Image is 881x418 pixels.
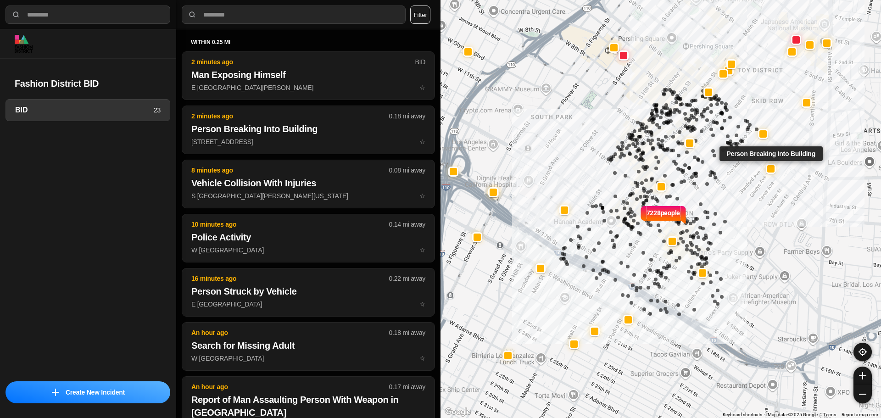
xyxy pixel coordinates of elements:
[419,84,425,91] span: star
[182,192,435,200] a: 8 minutes ago0.08 mi awayVehicle Collision With InjuriesS [GEOGRAPHIC_DATA][PERSON_NAME][US_STATE...
[842,412,878,417] a: Report a map error
[823,412,836,417] a: Terms (opens in new tab)
[389,328,425,337] p: 0.18 mi away
[853,385,872,403] button: zoom-out
[443,406,473,418] img: Google
[191,166,389,175] p: 8 minutes ago
[191,57,415,67] p: 2 minutes ago
[419,138,425,145] span: star
[188,10,197,19] img: search
[191,137,425,146] p: [STREET_ADDRESS]
[66,388,125,397] p: Create New Incident
[182,106,435,154] button: 2 minutes ago0.18 mi awayPerson Breaking Into Building[STREET_ADDRESS]star
[191,339,425,352] h2: Search for Missing Adult
[191,191,425,201] p: S [GEOGRAPHIC_DATA][PERSON_NAME][US_STATE]
[191,382,389,391] p: An hour ago
[191,123,425,135] h2: Person Breaking Into Building
[723,412,762,418] button: Keyboard shortcuts
[191,274,389,283] p: 16 minutes ago
[191,300,425,309] p: E [GEOGRAPHIC_DATA]
[389,111,425,121] p: 0.18 mi away
[182,246,435,254] a: 10 minutes ago0.14 mi awayPolice ActivityW [GEOGRAPHIC_DATA]star
[766,164,776,174] button: Person Breaking Into Building
[182,354,435,362] a: An hour ago0.18 mi awaySearch for Missing AdultW [GEOGRAPHIC_DATA]star
[191,285,425,298] h2: Person Struck by Vehicle
[191,220,389,229] p: 10 minutes ago
[182,84,435,91] a: 2 minutes agoBIDMan Exposing HimselfE [GEOGRAPHIC_DATA][PERSON_NAME]star
[640,205,647,225] img: notch
[680,205,687,225] img: notch
[52,389,59,396] img: icon
[191,111,389,121] p: 2 minutes ago
[182,51,435,100] button: 2 minutes agoBIDMan Exposing HimselfE [GEOGRAPHIC_DATA][PERSON_NAME]star
[389,166,425,175] p: 0.08 mi away
[389,274,425,283] p: 0.22 mi away
[191,328,389,337] p: An hour ago
[719,146,823,161] div: Person Breaking Into Building
[419,301,425,308] span: star
[182,322,435,371] button: An hour ago0.18 mi awaySearch for Missing AdultW [GEOGRAPHIC_DATA]star
[154,106,161,115] p: 23
[191,177,425,189] h2: Vehicle Collision With Injuries
[191,68,425,81] h2: Man Exposing Himself
[768,412,818,417] span: Map data ©2025 Google
[853,343,872,361] button: recenter
[182,138,435,145] a: 2 minutes ago0.18 mi awayPerson Breaking Into Building[STREET_ADDRESS]star
[191,245,425,255] p: W [GEOGRAPHIC_DATA]
[389,382,425,391] p: 0.17 mi away
[11,10,21,19] img: search
[859,390,866,398] img: zoom-out
[6,381,170,403] button: iconCreate New Incident
[647,208,680,229] p: 7228 people
[853,367,872,385] button: zoom-in
[443,406,473,418] a: Open this area in Google Maps (opens a new window)
[389,220,425,229] p: 0.14 mi away
[182,300,435,308] a: 16 minutes ago0.22 mi awayPerson Struck by VehicleE [GEOGRAPHIC_DATA]star
[15,77,161,90] h2: Fashion District BID
[419,192,425,200] span: star
[191,231,425,244] h2: Police Activity
[6,99,170,121] a: BID23
[15,105,154,116] h3: BID
[419,355,425,362] span: star
[419,246,425,254] span: star
[15,35,33,53] img: logo
[191,354,425,363] p: W [GEOGRAPHIC_DATA]
[191,83,425,92] p: E [GEOGRAPHIC_DATA][PERSON_NAME]
[182,268,435,317] button: 16 minutes ago0.22 mi awayPerson Struck by VehicleE [GEOGRAPHIC_DATA]star
[859,348,867,356] img: recenter
[182,160,435,208] button: 8 minutes ago0.08 mi awayVehicle Collision With InjuriesS [GEOGRAPHIC_DATA][PERSON_NAME][US_STATE...
[415,57,425,67] p: BID
[182,214,435,262] button: 10 minutes ago0.14 mi awayPolice ActivityW [GEOGRAPHIC_DATA]star
[191,39,426,46] h5: within 0.25 mi
[410,6,430,24] button: Filter
[859,372,866,379] img: zoom-in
